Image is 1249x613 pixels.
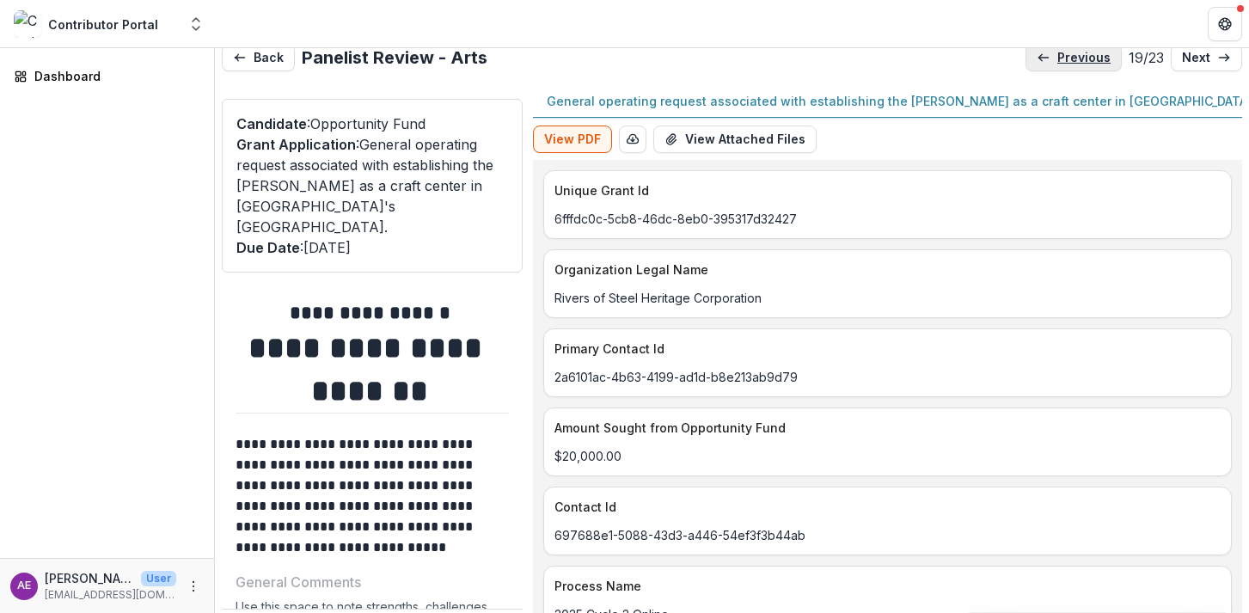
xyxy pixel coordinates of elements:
button: More [183,576,204,597]
div: Contributor Portal [48,15,158,34]
div: Dashboard [34,67,193,85]
span: Due Date [236,239,300,256]
button: Back [222,44,295,71]
p: Rivers of Steel Heritage Corporation [554,289,1221,307]
p: [PERSON_NAME] [45,569,134,587]
a: Dashboard [7,62,207,90]
h2: Panelist Review - Arts [302,47,487,68]
p: Organization Legal Name [554,261,1214,279]
p: Amount Sought from Opportunity Fund [554,419,1214,437]
button: View Attached Files [653,126,817,153]
p: General Comments [236,572,361,592]
a: previous [1026,44,1122,71]
p: next [1182,51,1210,65]
p: Contact Id [554,498,1214,516]
button: Get Help [1208,7,1242,41]
p: 2a6101ac-4b63-4199-ad1d-b8e213ab9d79 [554,368,1221,386]
button: Open entity switcher [184,7,208,41]
a: next [1171,44,1242,71]
p: Primary Contact Id [554,340,1214,358]
img: Contributor Portal [14,10,41,38]
p: Unique Grant Id [554,181,1214,199]
p: User [141,571,176,586]
p: $20,000.00 [554,447,1221,465]
p: Process Name [554,577,1214,595]
p: 19 / 23 [1129,47,1164,68]
span: Candidate [236,115,307,132]
button: View PDF [533,126,612,153]
p: : [DATE] [236,237,508,258]
span: Grant Application [236,136,356,153]
div: Anna Elder [17,580,31,592]
p: previous [1057,51,1111,65]
p: : General operating request associated with establishing the [PERSON_NAME] as a craft center in [... [236,134,508,237]
p: 6fffdc0c-5cb8-46dc-8eb0-395317d32427 [554,210,1221,228]
p: : Opportunity Fund [236,113,508,134]
p: 697688e1-5088-43d3-a446-54ef3f3b44ab [554,526,1221,544]
p: [EMAIL_ADDRESS][DOMAIN_NAME] [45,587,176,603]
